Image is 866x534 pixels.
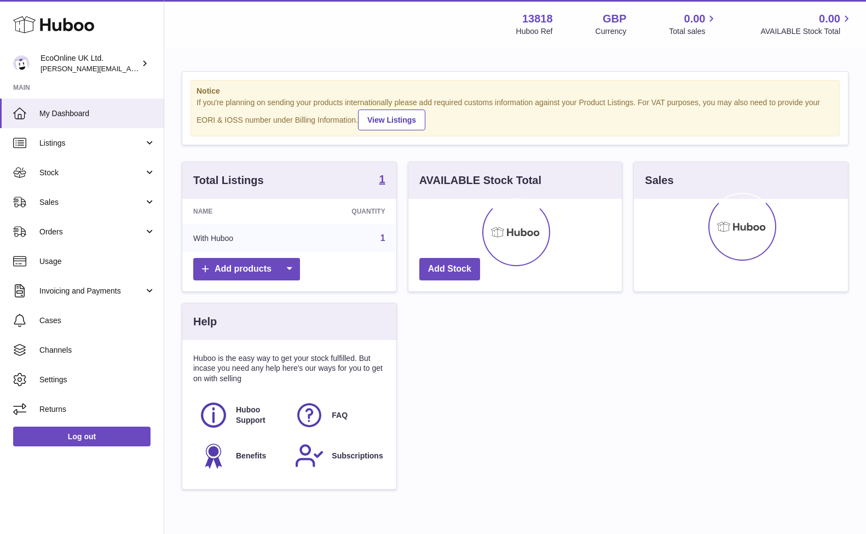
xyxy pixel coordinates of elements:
p: Huboo is the easy way to get your stock fulfilled. But incase you need any help here's our ways f... [193,353,385,384]
span: Channels [39,345,155,355]
span: Huboo Support [236,405,282,426]
div: EcoOnline UK Ltd. [41,53,139,74]
a: Huboo Support [199,400,284,430]
span: 0.00 [684,12,706,26]
strong: 1 [379,174,385,185]
span: Benefits [236,451,266,461]
img: alex.doherty@ecoonline.com [13,55,30,72]
th: Quantity [295,199,396,224]
a: 1 [379,174,385,187]
th: Name [182,199,295,224]
a: Log out [13,427,151,446]
span: Settings [39,375,155,385]
span: FAQ [332,410,348,421]
span: Listings [39,138,144,148]
a: View Listings [358,110,425,130]
span: My Dashboard [39,108,155,119]
a: Add Stock [419,258,480,280]
div: Currency [596,26,627,37]
span: Subscriptions [332,451,383,461]
a: 0.00 AVAILABLE Stock Total [760,12,853,37]
a: Benefits [199,441,284,470]
span: Cases [39,315,155,326]
strong: 13818 [522,12,553,26]
span: Invoicing and Payments [39,286,144,296]
a: FAQ [295,400,379,430]
td: With Huboo [182,224,295,252]
strong: Notice [197,86,834,96]
span: AVAILABLE Stock Total [760,26,853,37]
span: Total sales [669,26,718,37]
span: Orders [39,227,144,237]
span: Returns [39,404,155,415]
div: If you're planning on sending your products internationally please add required customs informati... [197,97,834,130]
div: Huboo Ref [516,26,553,37]
a: Subscriptions [295,441,379,470]
h3: Help [193,314,217,329]
a: Add products [193,258,300,280]
span: 0.00 [819,12,840,26]
strong: GBP [603,12,626,26]
span: Usage [39,256,155,267]
span: Sales [39,197,144,208]
h3: Sales [645,173,673,188]
span: Stock [39,168,144,178]
h3: Total Listings [193,173,264,188]
h3: AVAILABLE Stock Total [419,173,541,188]
a: 1 [380,233,385,243]
span: [PERSON_NAME][EMAIL_ADDRESS][PERSON_NAME][DOMAIN_NAME] [41,64,278,73]
a: 0.00 Total sales [669,12,718,37]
